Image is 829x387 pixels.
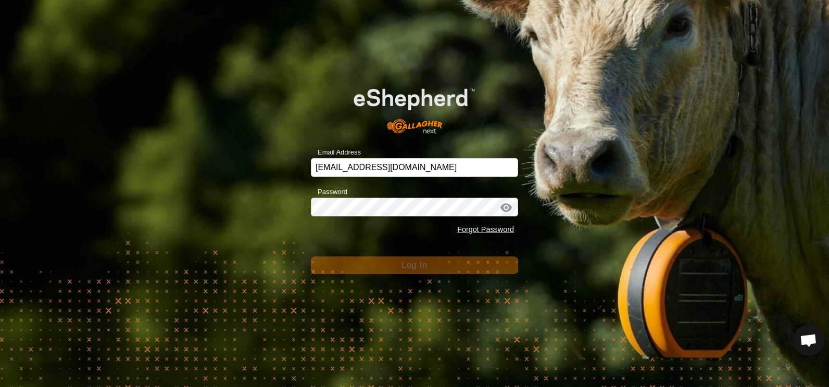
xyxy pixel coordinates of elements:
span: Log In [401,261,427,269]
img: E-shepherd Logo [332,71,497,142]
input: Email Address [311,158,518,177]
a: Forgot Password [457,225,514,234]
a: Open chat [793,325,824,356]
label: Password [311,187,347,197]
label: Email Address [311,147,361,158]
button: Log In [311,256,518,274]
